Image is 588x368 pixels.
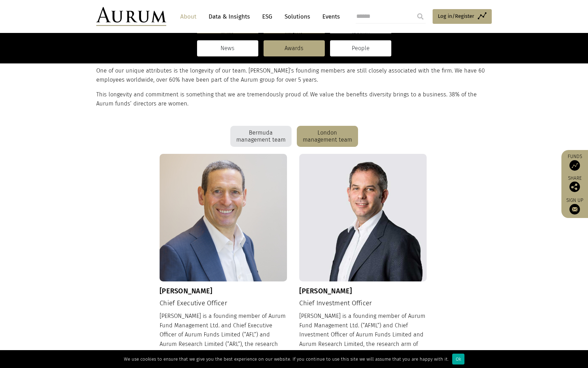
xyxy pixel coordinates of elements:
[160,299,287,307] h4: Chief Executive Officer
[565,154,584,171] a: Funds
[413,9,427,23] input: Submit
[438,12,474,20] span: Log in/Register
[299,287,427,295] h3: [PERSON_NAME]
[230,126,292,147] div: Bermuda management team
[452,354,464,364] div: Ok
[264,40,325,56] a: Awards
[96,7,166,26] img: Aurum
[160,287,287,295] h3: [PERSON_NAME]
[205,10,253,23] a: Data & Insights
[569,204,580,214] img: Sign up to our newsletter
[96,90,490,109] p: This longevity and commitment is something that we are tremendously proud of. We value the benefi...
[96,66,490,85] p: One of our unique attributes is the longevity of our team. [PERSON_NAME]’s founding members are s...
[565,197,584,214] a: Sign up
[330,40,391,56] a: People
[281,10,314,23] a: Solutions
[297,126,358,147] div: London management team
[319,10,340,23] a: Events
[197,40,258,56] a: News
[569,182,580,192] img: Share this post
[569,160,580,171] img: Access Funds
[177,10,200,23] a: About
[433,9,492,24] a: Log in/Register
[259,10,276,23] a: ESG
[299,299,427,307] h4: Chief Investment Officer
[565,176,584,192] div: Share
